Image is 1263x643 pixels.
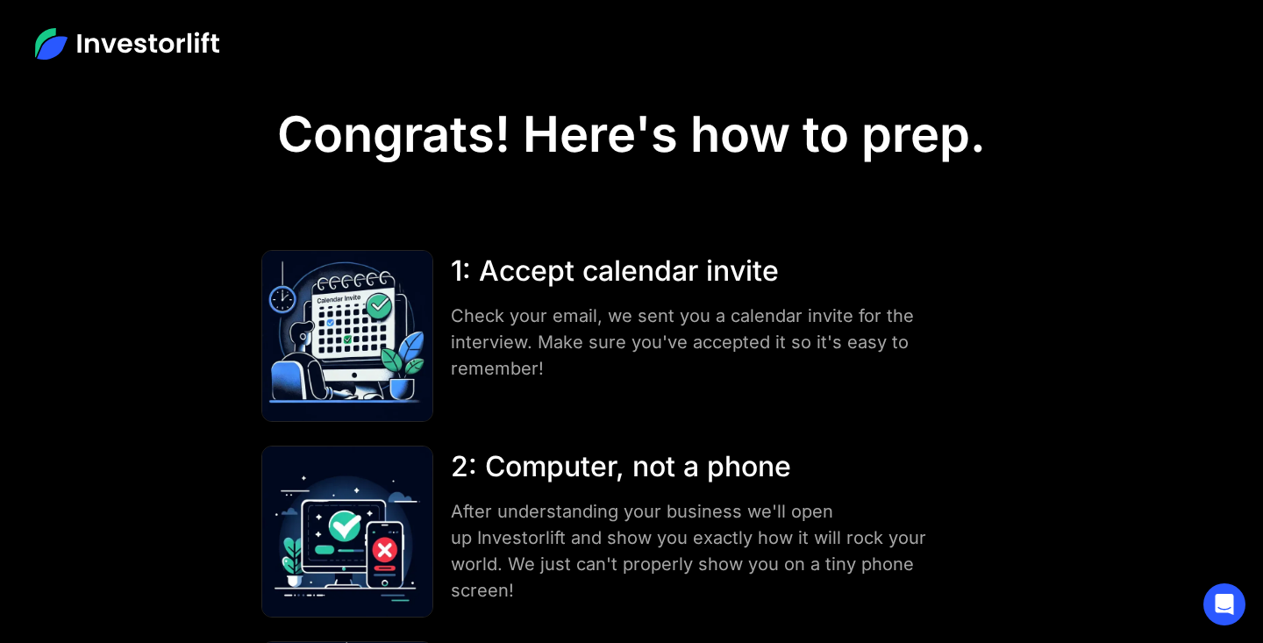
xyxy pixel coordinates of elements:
div: After understanding your business we'll open up Investorlift and show you exactly how it will roc... [451,498,946,604]
h1: Congrats! Here's how to prep. [277,105,986,164]
div: Check your email, we sent you a calendar invite for the interview. Make sure you've accepted it s... [451,303,946,382]
div: 1: Accept calendar invite [451,250,946,292]
div: 2: Computer, not a phone [451,446,946,488]
div: Open Intercom Messenger [1203,583,1245,625]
